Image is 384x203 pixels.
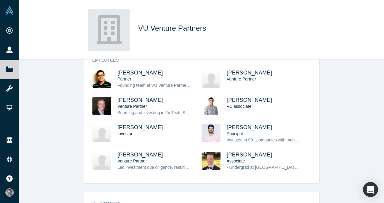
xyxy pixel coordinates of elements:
span: Partner [118,77,131,81]
a: [PERSON_NAME] [118,124,163,130]
a: [PERSON_NAME] [227,152,272,158]
img: VP Singh's Account [5,188,14,197]
img: Giordano Tovo's Profile Image [202,97,220,115]
img: J.P. Keating's Profile Image [92,97,111,115]
span: Sourcing and investing in FinTech, Supply Chain, Logistics, Ag, IoT, and companies led by Women, ... [118,110,377,115]
img: Joanna Chai's Profile Image [92,124,111,142]
img: Steven Doman's Profile Image [202,152,220,170]
a: [PERSON_NAME] [227,124,272,130]
img: VU Venture Partners's Logo [88,9,130,51]
a: [PERSON_NAME] [118,152,163,158]
a: [PERSON_NAME] [227,97,272,103]
span: VU Venture Partners [138,24,208,32]
span: Venture Partner [118,159,147,163]
a: [PERSON_NAME] [118,97,163,103]
a: [PERSON_NAME] [118,70,163,76]
img: Alchemist Vault Logo [5,6,14,15]
span: Led investment due diligence, resulting in +$1m on Healthcare deals [118,165,245,170]
img: Arpan Ajmera's Profile Image [202,124,220,142]
a: [PERSON_NAME] [227,70,272,76]
img: Joanne Greller's Profile Image [202,70,220,88]
span: Associate [227,159,245,163]
span: Venture Partner [118,104,147,109]
img: Aakash Jain's Profile Image [92,70,111,88]
span: Invested in 90+ companies with multiple large exits [227,138,322,142]
h3: Employees [92,57,302,63]
span: Principal [227,131,243,136]
span: Investor [118,131,133,136]
span: Venture Partner [227,77,256,81]
span: VC associate [227,104,251,109]
img: Soyoung Park's Profile Image [92,152,111,170]
span: Founding team at VU Venture Partners, completed over 100 investments in startups to date ([DATE]). [118,83,306,88]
